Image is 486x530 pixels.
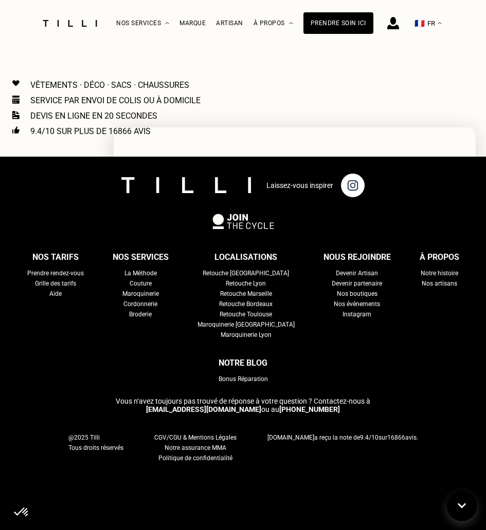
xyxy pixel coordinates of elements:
[254,1,293,46] div: À propos
[113,250,169,265] div: Nos services
[289,22,293,25] img: Menu déroulant à propos
[30,80,189,90] p: Vêtements · Déco · Sacs · Chaussures
[179,20,206,27] a: Marque
[30,96,201,105] p: Service par envoi de colis ou à domicile
[387,17,399,29] img: icône connexion
[438,22,442,25] img: menu déroulant
[409,1,447,46] button: 🇫🇷 FR
[12,96,20,104] img: Icon
[39,20,101,27] img: Logo du service de couturière Tilli
[114,127,476,489] iframe: AGO chatbot
[116,1,169,46] div: Nos services
[68,432,123,443] span: @2025 Tilli
[12,80,20,86] img: Icon
[32,250,79,265] div: Nos tarifs
[27,268,84,278] a: Prendre rendez-vous
[12,111,20,119] img: Icon
[30,111,157,121] p: Devis en ligne en 20 secondes
[68,443,123,453] span: Tous droits réservés
[30,126,151,136] p: 9.4/10 sur plus de 16866 avis
[49,289,62,299] a: Aide
[35,278,76,289] a: Grille des tarifs
[216,20,243,27] a: Artisan
[303,12,373,34] a: Prendre soin ici
[165,22,169,25] img: Menu déroulant
[415,18,425,28] span: 🇫🇷
[12,126,20,134] img: Icon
